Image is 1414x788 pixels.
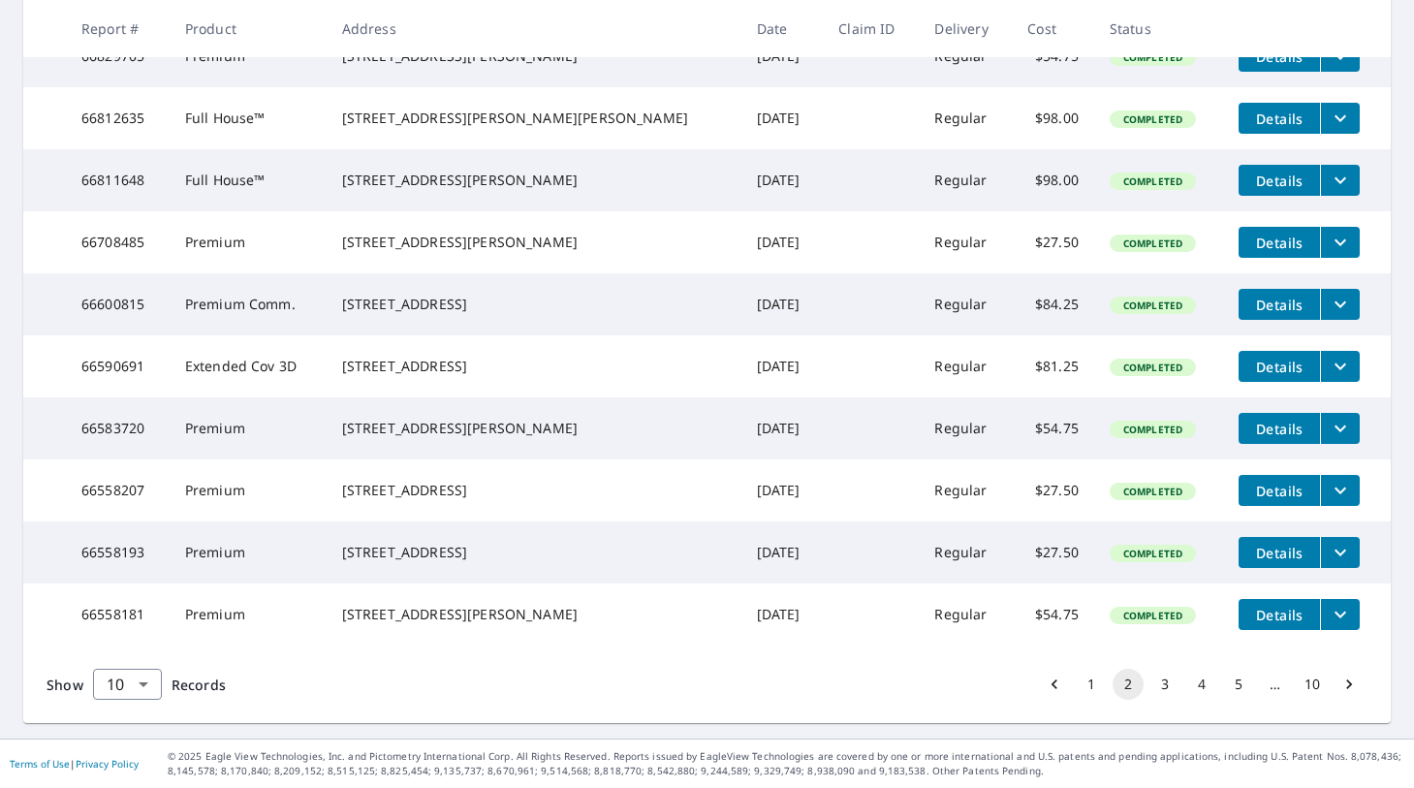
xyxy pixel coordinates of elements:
[1149,669,1180,700] button: Go to page 3
[1239,103,1320,134] button: detailsBtn-66812635
[1112,547,1194,560] span: Completed
[1012,335,1094,397] td: $81.25
[919,397,1012,459] td: Regular
[66,583,170,646] td: 66558181
[47,676,83,694] span: Show
[919,583,1012,646] td: Regular
[1320,599,1360,630] button: filesDropdownBtn-66558181
[1112,50,1194,64] span: Completed
[1239,537,1320,568] button: detailsBtn-66558193
[919,335,1012,397] td: Regular
[1012,459,1094,521] td: $27.50
[1239,413,1320,444] button: detailsBtn-66583720
[1260,675,1291,694] div: …
[342,233,726,252] div: [STREET_ADDRESS][PERSON_NAME]
[1320,537,1360,568] button: filesDropdownBtn-66558193
[10,758,139,770] p: |
[1112,609,1194,622] span: Completed
[76,757,139,771] a: Privacy Policy
[1112,423,1194,436] span: Completed
[170,583,327,646] td: Premium
[1250,544,1308,562] span: Details
[170,149,327,211] td: Full House™
[741,87,824,149] td: [DATE]
[1250,296,1308,314] span: Details
[342,109,726,128] div: [STREET_ADDRESS][PERSON_NAME][PERSON_NAME]
[1250,420,1308,438] span: Details
[1012,87,1094,149] td: $98.00
[342,171,726,190] div: [STREET_ADDRESS][PERSON_NAME]
[342,357,726,376] div: [STREET_ADDRESS]
[66,459,170,521] td: 66558207
[1334,669,1365,700] button: Go to next page
[1239,599,1320,630] button: detailsBtn-66558181
[66,87,170,149] td: 66812635
[1012,211,1094,273] td: $27.50
[1239,227,1320,258] button: detailsBtn-66708485
[919,521,1012,583] td: Regular
[741,521,824,583] td: [DATE]
[1239,289,1320,320] button: detailsBtn-66600815
[172,676,226,694] span: Records
[93,657,162,711] div: 10
[342,295,726,314] div: [STREET_ADDRESS]
[66,273,170,335] td: 66600815
[1297,669,1328,700] button: Go to page 10
[741,459,824,521] td: [DATE]
[93,669,162,700] div: Show 10 records
[1012,149,1094,211] td: $98.00
[919,459,1012,521] td: Regular
[342,605,726,624] div: [STREET_ADDRESS][PERSON_NAME]
[1250,172,1308,190] span: Details
[1186,669,1217,700] button: Go to page 4
[66,149,170,211] td: 66811648
[919,273,1012,335] td: Regular
[1320,227,1360,258] button: filesDropdownBtn-66708485
[1239,351,1320,382] button: detailsBtn-66590691
[342,419,726,438] div: [STREET_ADDRESS][PERSON_NAME]
[66,335,170,397] td: 66590691
[66,211,170,273] td: 66708485
[741,583,824,646] td: [DATE]
[1076,669,1107,700] button: Go to page 1
[741,149,824,211] td: [DATE]
[919,87,1012,149] td: Regular
[1112,361,1194,374] span: Completed
[170,397,327,459] td: Premium
[1112,112,1194,126] span: Completed
[168,749,1404,778] p: © 2025 Eagle View Technologies, Inc. and Pictometry International Corp. All Rights Reserved. Repo...
[1250,358,1308,376] span: Details
[66,397,170,459] td: 66583720
[170,211,327,273] td: Premium
[1012,397,1094,459] td: $54.75
[1320,351,1360,382] button: filesDropdownBtn-66590691
[1036,669,1367,700] nav: pagination navigation
[1250,606,1308,624] span: Details
[1239,475,1320,506] button: detailsBtn-66558207
[1112,299,1194,312] span: Completed
[170,87,327,149] td: Full House™
[342,481,726,500] div: [STREET_ADDRESS]
[1250,482,1308,500] span: Details
[1112,236,1194,250] span: Completed
[741,335,824,397] td: [DATE]
[10,757,70,771] a: Terms of Use
[919,149,1012,211] td: Regular
[1239,165,1320,196] button: detailsBtn-66811648
[1012,521,1094,583] td: $27.50
[170,459,327,521] td: Premium
[1012,583,1094,646] td: $54.75
[1223,669,1254,700] button: Go to page 5
[1320,413,1360,444] button: filesDropdownBtn-66583720
[741,211,824,273] td: [DATE]
[1320,289,1360,320] button: filesDropdownBtn-66600815
[1250,110,1308,128] span: Details
[170,335,327,397] td: Extended Cov 3D
[1113,669,1144,700] button: page 2
[1320,165,1360,196] button: filesDropdownBtn-66811648
[1012,273,1094,335] td: $84.25
[170,521,327,583] td: Premium
[1112,174,1194,188] span: Completed
[66,521,170,583] td: 66558193
[1250,234,1308,252] span: Details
